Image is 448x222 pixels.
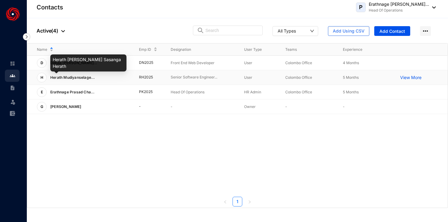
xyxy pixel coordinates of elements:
p: Colombo Office [285,89,333,95]
span: 5 Months [343,75,359,80]
div: All Types [278,28,296,34]
span: H [41,76,43,79]
span: Name [37,47,47,53]
li: Next Page [245,197,254,206]
p: Head Of Operations [171,89,234,95]
span: User [244,75,252,80]
p: Colombo Office [285,75,333,81]
button: Add Contact [374,26,410,36]
img: leave-unselected.2934df6273408c3f84d9.svg [10,99,16,105]
th: Emp ID [129,43,161,56]
p: Erathnage [PERSON_NAME]... [369,1,429,7]
p: [PERSON_NAME] [47,102,84,112]
span: 4 Months [343,61,359,65]
img: nav-icon-right.af6afadce00d159da59955279c43614e.svg [23,33,30,40]
p: - [285,104,333,110]
p: Colombo Office [285,60,333,66]
img: dropdown-black.8e83cc76930a90b1a4fdb6d089b7bf3a.svg [429,6,436,9]
li: Expenses [5,107,20,120]
td: RH2025 [129,70,161,85]
div: Herath [PERSON_NAME] Sasanga Herath [50,54,126,71]
img: logo [6,7,20,21]
td: - [129,99,161,114]
button: left [220,197,230,206]
button: Add Using CSV [328,26,369,36]
img: more-horizontal.eedb2faff8778e1aceccc67cc90ae3cb.svg [420,26,431,36]
button: All Types [272,26,318,36]
p: Active ( 4 ) [37,27,65,34]
span: HR Admin [244,90,261,94]
img: home-unselected.a29eae3204392db15eaf.svg [10,61,15,66]
span: Emp ID [139,47,151,53]
span: Herath Mudiyanselage... [50,75,95,80]
span: Add Using CSV [333,28,364,34]
p: Senior Software Engineer... [171,75,234,80]
span: left [223,200,227,204]
span: 5 Months [343,90,359,94]
p: - [171,104,234,110]
input: Search [205,26,259,35]
li: Home [5,57,20,70]
p: Front End Web Developer [171,60,234,66]
span: Owner [244,104,256,109]
img: dropdown-black.8e83cc76930a90b1a4fdb6d089b7bf3a.svg [61,30,65,32]
span: D [41,61,43,65]
li: Contacts [5,70,20,82]
li: 1 [233,197,242,206]
img: contract-unselected.99e2b2107c0a7dd48938.svg [10,85,15,91]
td: DN2025 [129,56,161,70]
td: PK2025 [129,85,161,99]
th: Teams [276,43,333,56]
span: - [343,104,345,109]
span: Add Contact [379,28,405,34]
th: Designation [161,43,234,56]
span: right [248,200,251,204]
a: View More [400,75,425,81]
span: User [244,61,252,65]
li: Previous Page [220,197,230,206]
span: E [41,90,43,94]
p: Contacts [37,3,63,12]
span: Erathnage Prasad Cha... [50,90,95,94]
li: Contracts [5,82,20,94]
button: right [245,197,254,206]
a: 1 [233,197,242,206]
img: people.b0bd17028ad2877b116a.svg [10,73,15,78]
img: search.8ce656024d3affaeffe32e5b30621cb7.svg [197,27,204,33]
th: Experience [333,43,390,56]
th: User Type [234,43,276,56]
span: down [310,29,314,33]
span: G [41,105,43,109]
img: expense-unselected.2edcf0507c847f3e9e96.svg [10,111,15,116]
p: Head Of Operations [369,7,429,13]
span: P [359,5,363,10]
